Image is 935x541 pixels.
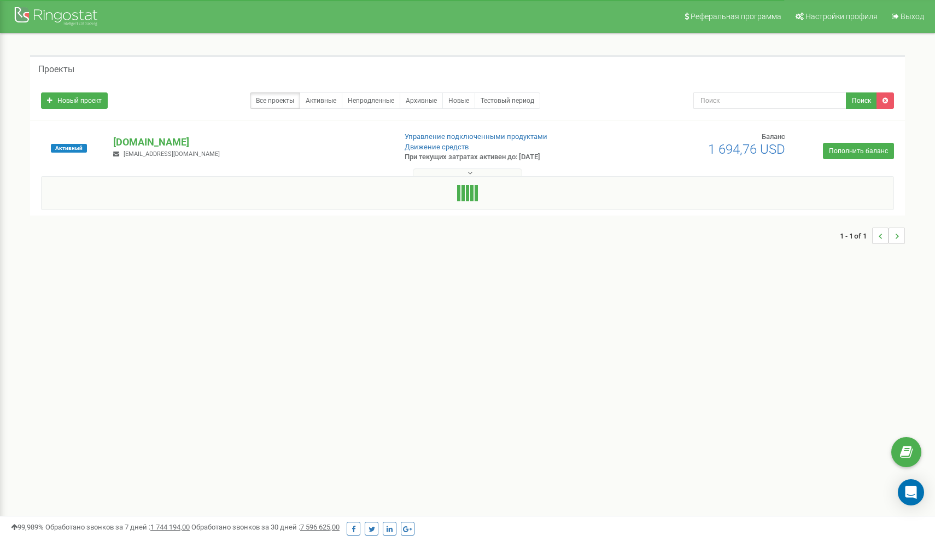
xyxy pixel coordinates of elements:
[250,92,300,109] a: Все проекты
[300,523,340,531] u: 7 596 625,00
[124,150,220,158] span: [EMAIL_ADDRESS][DOMAIN_NAME]
[400,92,443,109] a: Архивные
[405,152,606,162] p: При текущих затратах активен до: [DATE]
[11,523,44,531] span: 99,989%
[475,92,540,109] a: Тестовый период
[898,479,924,505] div: Open Intercom Messenger
[901,12,924,21] span: Выход
[150,523,190,531] u: 1 744 194,00
[41,92,108,109] a: Новый проект
[823,143,894,159] a: Пополнить баланс
[442,92,475,109] a: Новые
[805,12,878,21] span: Настройки профиля
[342,92,400,109] a: Непродленные
[51,144,87,153] span: Активный
[405,143,469,151] a: Движение средств
[38,65,74,74] h5: Проекты
[113,135,387,149] p: [DOMAIN_NAME]
[846,92,877,109] button: Поиск
[45,523,190,531] span: Обработано звонков за 7 дней :
[691,12,781,21] span: Реферальная программа
[762,132,785,141] span: Баланс
[840,217,905,255] nav: ...
[708,142,785,157] span: 1 694,76 USD
[191,523,340,531] span: Обработано звонков за 30 дней :
[840,228,872,244] span: 1 - 1 of 1
[300,92,342,109] a: Активные
[405,132,547,141] a: Управление подключенными продуктами
[693,92,847,109] input: Поиск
